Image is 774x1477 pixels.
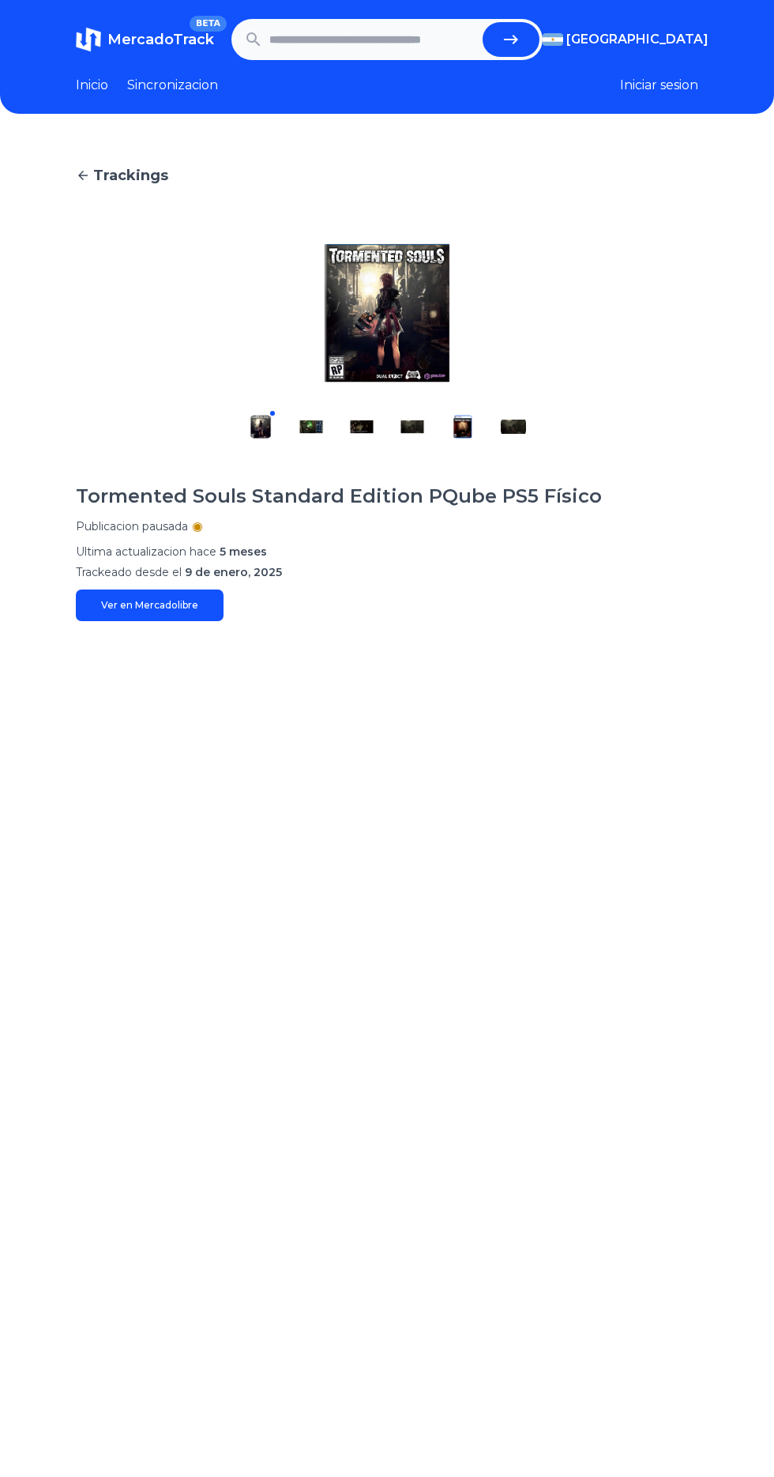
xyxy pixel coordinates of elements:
[400,414,425,439] img: Tormented Souls Standard Edition PQube PS5 Físico
[450,414,475,439] img: Tormented Souls Standard Edition PQube PS5 Físico
[76,76,108,95] a: Inicio
[220,544,267,559] span: 5 meses
[76,518,188,534] p: Publicacion pausada
[93,164,168,187] span: Trackings
[76,164,698,187] a: Trackings
[76,590,224,621] a: Ver en Mercadolibre
[190,16,227,32] span: BETA
[76,27,214,52] a: MercadoTrackBETA
[299,414,324,439] img: Tormented Souls Standard Edition PQube PS5 Físico
[543,30,698,49] button: [GEOGRAPHIC_DATA]
[127,76,218,95] a: Sincronizacion
[620,76,698,95] button: Iniciar sesion
[248,414,273,439] img: Tormented Souls Standard Edition PQube PS5 Físico
[76,484,602,509] h1: Tormented Souls Standard Edition PQube PS5 Físico
[501,414,526,439] img: Tormented Souls Standard Edition PQube PS5 Físico
[543,33,563,46] img: Argentina
[185,565,282,579] span: 9 de enero, 2025
[235,237,539,389] img: Tormented Souls Standard Edition PQube PS5 Físico
[76,565,182,579] span: Trackeado desde el
[349,414,374,439] img: Tormented Souls Standard Edition PQube PS5 Físico
[76,27,101,52] img: MercadoTrack
[566,30,708,49] span: [GEOGRAPHIC_DATA]
[107,31,214,48] span: MercadoTrack
[76,544,216,559] span: Ultima actualizacion hace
